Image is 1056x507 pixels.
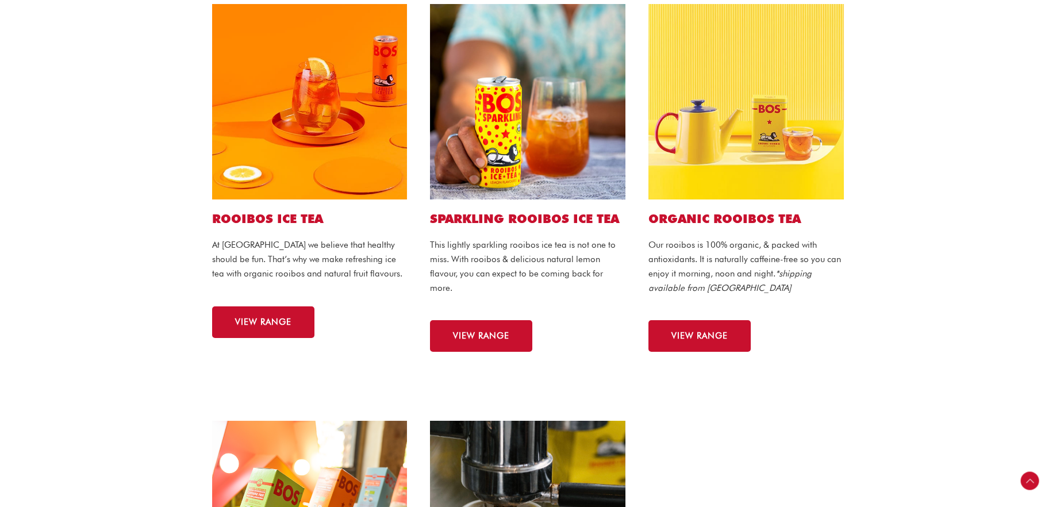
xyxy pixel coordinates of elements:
[430,320,532,352] a: VIEW RANGE
[212,4,408,199] img: peach
[212,238,408,281] p: At [GEOGRAPHIC_DATA] we believe that healthy should be fun. That’s why we make refreshing ice tea...
[430,211,625,226] h2: SPARKLING ROOIBOS ICE TEA
[648,238,844,295] p: Our rooibos is 100% organic, & packed with antioxidants. It is naturally caffeine-free so you can...
[212,306,314,338] a: VIEW RANGE
[430,4,625,199] img: sparkling lemon
[648,320,751,352] a: VIEW RANGE
[648,211,844,226] h2: ORGANIC ROOIBOS TEA
[648,268,812,293] em: *shipping available from [GEOGRAPHIC_DATA]
[453,332,509,340] span: VIEW RANGE
[235,318,291,327] span: VIEW RANGE
[430,238,625,295] p: This lightly sparkling rooibos ice tea is not one to miss. With rooibos & delicious natural lemon...
[212,211,408,226] h2: ROOIBOS ICE TEA
[648,4,844,199] img: hot-tea-2-copy
[671,332,728,340] span: VIEW RANGE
